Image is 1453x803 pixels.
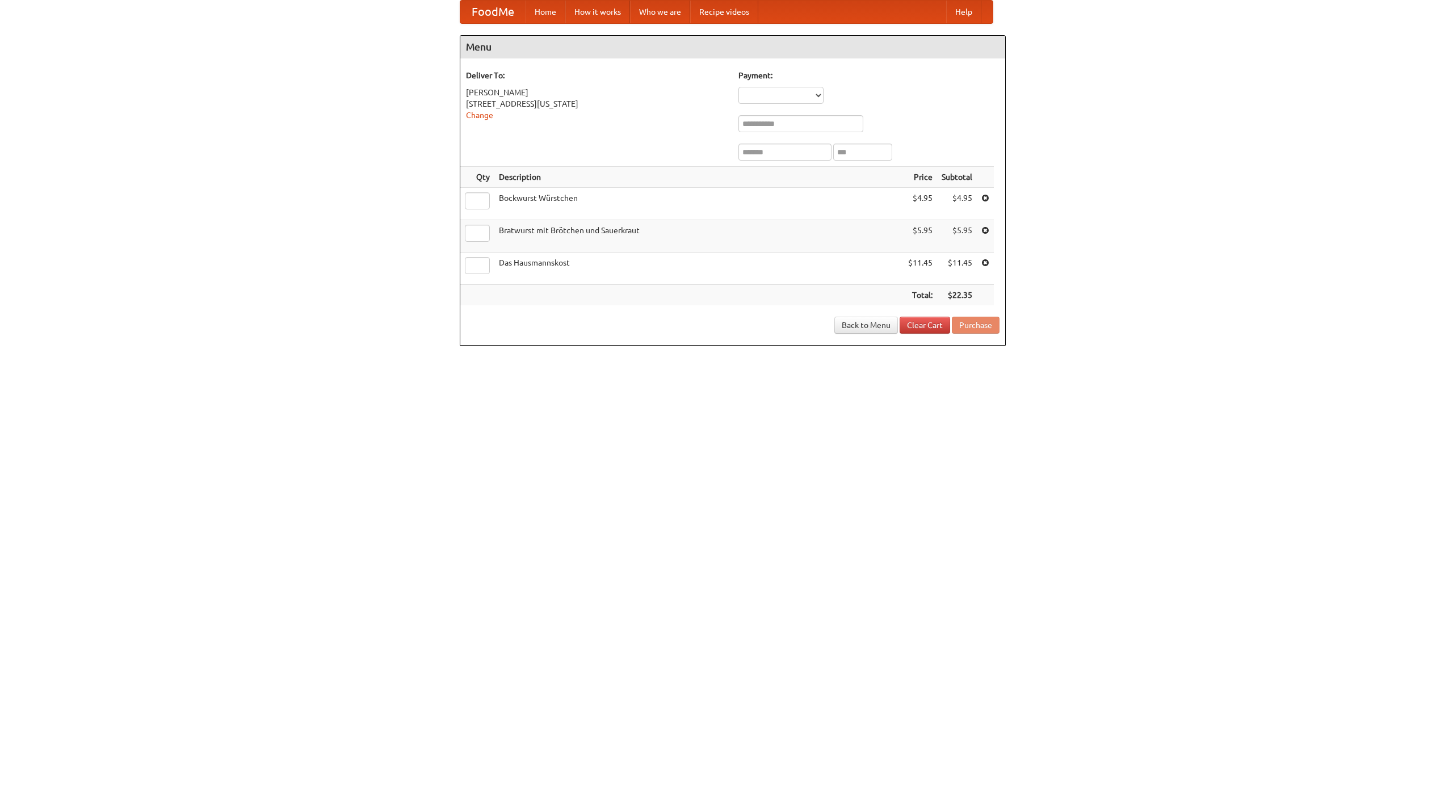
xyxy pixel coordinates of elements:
[937,285,977,306] th: $22.35
[937,253,977,285] td: $11.45
[937,220,977,253] td: $5.95
[526,1,565,23] a: Home
[904,253,937,285] td: $11.45
[904,167,937,188] th: Price
[937,167,977,188] th: Subtotal
[460,167,494,188] th: Qty
[690,1,758,23] a: Recipe videos
[630,1,690,23] a: Who we are
[834,317,898,334] a: Back to Menu
[952,317,1000,334] button: Purchase
[565,1,630,23] a: How it works
[946,1,981,23] a: Help
[904,188,937,220] td: $4.95
[900,317,950,334] a: Clear Cart
[494,167,904,188] th: Description
[494,220,904,253] td: Bratwurst mit Brötchen und Sauerkraut
[466,111,493,120] a: Change
[460,36,1005,58] h4: Menu
[466,87,727,98] div: [PERSON_NAME]
[904,220,937,253] td: $5.95
[466,70,727,81] h5: Deliver To:
[494,253,904,285] td: Das Hausmannskost
[466,98,727,110] div: [STREET_ADDRESS][US_STATE]
[738,70,1000,81] h5: Payment:
[460,1,526,23] a: FoodMe
[937,188,977,220] td: $4.95
[494,188,904,220] td: Bockwurst Würstchen
[904,285,937,306] th: Total:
